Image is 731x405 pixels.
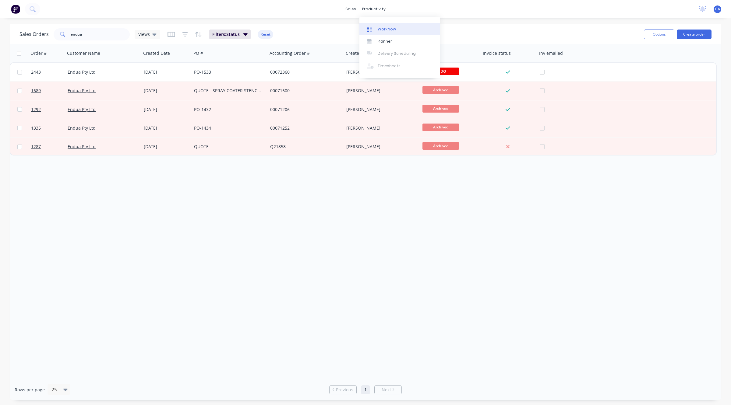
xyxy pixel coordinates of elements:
div: Q21858 [270,144,338,150]
a: 1292 [31,100,68,119]
button: Filters:Status [209,30,251,39]
a: Endua Pty Ltd [68,69,96,75]
span: Next [382,387,391,393]
button: Options [644,30,674,39]
div: QUOTE - SPRAY COATER STENCILS [194,88,262,94]
span: 1292 [31,106,41,113]
div: 00072360 [270,69,338,75]
div: [PERSON_NAME] [346,69,414,75]
div: Order # [30,50,47,56]
ul: Pagination [327,385,404,394]
div: PO-1434 [194,125,262,131]
div: 00071600 [270,88,338,94]
span: Filters: Status [212,31,240,37]
div: Accounting Order # [270,50,310,56]
input: Search... [71,28,130,40]
span: CA [715,6,720,12]
a: Workflow [359,23,440,35]
img: Factory [11,5,20,14]
div: [DATE] [144,106,189,113]
a: Previous page [330,387,356,393]
span: Archived [422,105,459,112]
div: PO-1432 [194,106,262,113]
span: REDO [422,68,459,75]
h1: Sales Orders [19,31,49,37]
div: Customer Name [67,50,100,56]
div: 00071206 [270,106,338,113]
span: Archived [422,124,459,131]
div: [DATE] [144,88,189,94]
span: Archived [422,86,459,94]
button: Create order [677,30,712,39]
a: Endua Pty Ltd [68,106,96,112]
a: Endua Pty Ltd [68,125,96,131]
a: 2443 [31,63,68,81]
div: PO # [193,50,203,56]
a: 1335 [31,119,68,137]
span: Previous [336,387,353,393]
div: Created Date [143,50,170,56]
div: [PERSON_NAME] [346,88,414,94]
div: Created By [346,50,368,56]
span: 1287 [31,144,41,150]
div: [DATE] [144,69,189,75]
a: Endua Pty Ltd [68,88,96,93]
div: Invoice status [483,50,511,56]
a: Page 1 is your current page [361,385,370,394]
div: Workflow [378,26,396,32]
a: Endua Pty Ltd [68,144,96,149]
div: Inv emailed [539,50,563,56]
div: PO-1533 [194,69,262,75]
a: 1287 [31,138,68,156]
div: [DATE] [144,125,189,131]
div: Planner [378,39,392,44]
div: [DATE] [144,144,189,150]
button: Reset [258,30,273,39]
span: Rows per page [15,387,45,393]
div: [PERSON_NAME] [346,125,414,131]
span: 1689 [31,88,41,94]
a: 1689 [31,82,68,100]
span: Archived [422,142,459,150]
span: 2443 [31,69,41,75]
div: [PERSON_NAME] [346,144,414,150]
div: [PERSON_NAME] [346,106,414,113]
div: productivity [359,5,389,14]
div: sales [342,5,359,14]
a: Next page [375,387,401,393]
div: QUOTE [194,144,262,150]
a: Planner [359,35,440,47]
div: 00071252 [270,125,338,131]
span: Views [138,31,150,37]
span: 1335 [31,125,41,131]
